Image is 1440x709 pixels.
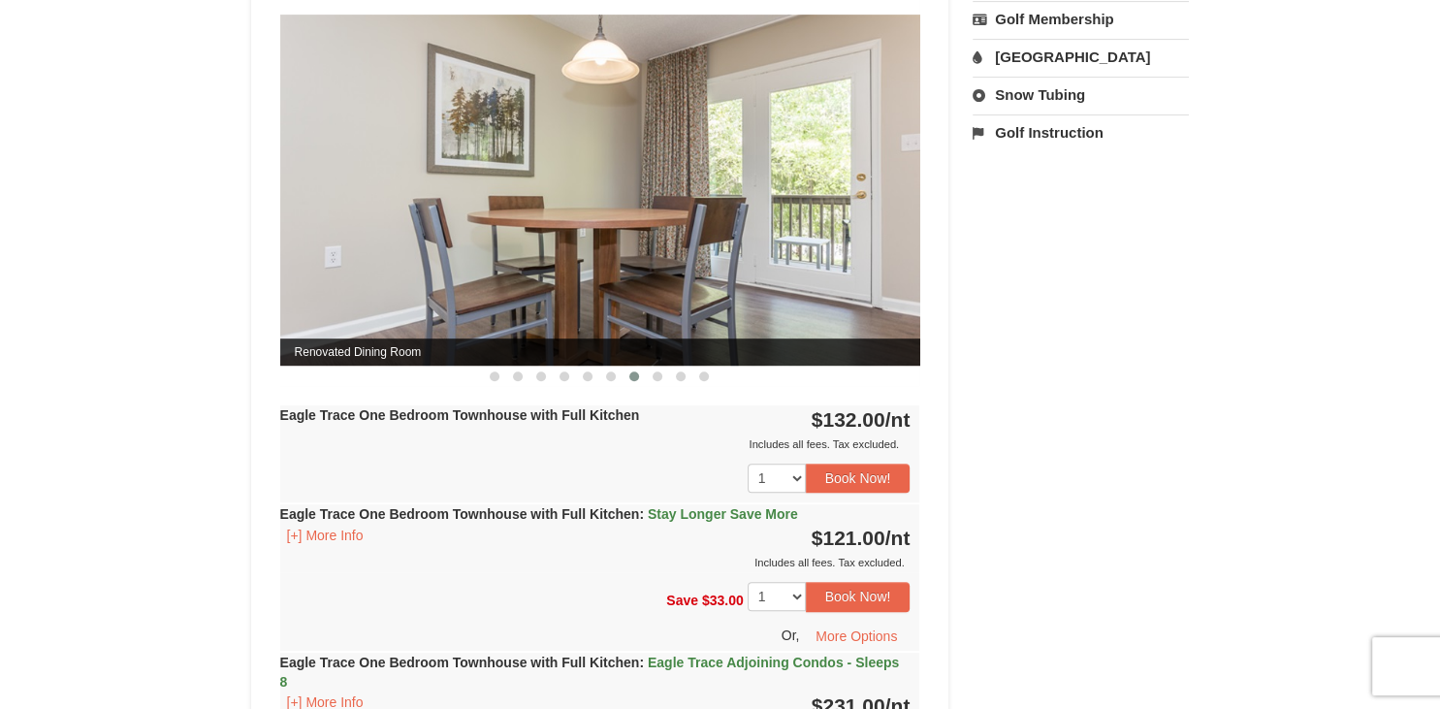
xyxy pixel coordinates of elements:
div: Includes all fees. Tax excluded. [280,435,911,454]
span: $33.00 [702,593,744,608]
span: Eagle Trace Adjoining Condos - Sleeps 8 [280,655,900,690]
button: Book Now! [806,582,911,611]
strong: Eagle Trace One Bedroom Townhouse with Full Kitchen [280,655,900,690]
span: : [639,506,644,522]
span: : [639,655,644,670]
img: Renovated Dining Room [280,15,920,365]
a: Golf Instruction [973,114,1189,150]
button: Book Now! [806,464,911,493]
a: Golf Membership [973,1,1189,37]
span: $121.00 [812,527,885,549]
a: [GEOGRAPHIC_DATA] [973,39,1189,75]
span: /nt [885,527,911,549]
button: [+] More Info [280,525,370,546]
button: More Options [803,622,910,651]
strong: Eagle Trace One Bedroom Townhouse with Full Kitchen [280,506,798,522]
a: Snow Tubing [973,77,1189,113]
strong: Eagle Trace One Bedroom Townhouse with Full Kitchen [280,407,640,423]
span: Renovated Dining Room [280,338,920,366]
strong: $132.00 [812,408,911,431]
div: Includes all fees. Tax excluded. [280,553,911,572]
span: Stay Longer Save More [648,506,798,522]
span: Save [666,593,698,608]
span: Or, [782,627,800,642]
span: /nt [885,408,911,431]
